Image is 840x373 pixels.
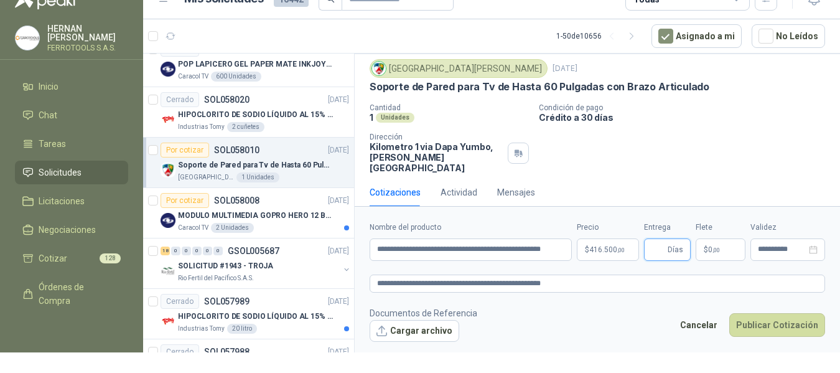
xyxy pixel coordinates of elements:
p: Caracol TV [178,72,208,82]
a: Cotizar128 [15,247,128,270]
p: $ 0,00 [696,238,745,261]
a: Chat [15,103,128,127]
img: Company Logo [161,263,175,278]
p: MODULO MULTIMEDIA GOPRO HERO 12 BLACK [178,210,333,222]
p: [DATE] [328,245,349,257]
p: POP LAPICERO GEL PAPER MATE INKJOY 0.7 (Revisar el adjunto) [178,59,333,70]
p: Crédito a 30 días [539,112,835,123]
span: Licitaciones [39,194,85,208]
div: 2 cuñetes [227,122,264,132]
div: 0 [171,247,180,255]
div: Cotizaciones [370,186,421,199]
button: Cancelar [673,313,724,337]
p: Rio Fertil del Pacífico S.A.S. [178,273,254,283]
img: Company Logo [161,163,175,177]
span: 416.500 [589,246,625,253]
div: 0 [192,247,202,255]
span: Cotizar [39,252,67,265]
p: Soporte de Pared para Tv de Hasta 60 Pulgadas con Brazo Articulado [370,80,709,93]
button: Publicar Cotización [729,313,825,337]
a: Inicio [15,75,128,98]
span: ,00 [617,247,625,253]
img: Company Logo [372,62,386,75]
button: Cargar archivo [370,320,459,342]
span: $ [704,246,708,253]
p: SOL058010 [214,146,259,154]
img: Company Logo [161,213,175,228]
div: 18 [161,247,170,255]
div: 1 - 50 de 10656 [556,26,642,46]
p: HIPOCLORITO DE SODIO LÍQUIDO AL 15% CONT NETO 20L [178,311,333,323]
span: Negociaciones [39,223,96,237]
p: Documentos de Referencia [370,306,477,320]
div: 600 Unidades [211,72,261,82]
div: Mensajes [497,186,535,199]
img: Company Logo [161,112,175,127]
a: Remisiones [15,318,128,341]
p: [DATE] [328,296,349,308]
p: 1 [370,112,373,123]
label: Entrega [644,222,691,234]
div: [GEOGRAPHIC_DATA][PERSON_NAME] [370,59,548,78]
p: FERROTOOLS S.A.S. [47,44,128,52]
p: GSOL005687 [228,247,279,255]
p: SOLICITUD #1943 - TROJA [178,260,273,272]
div: 1 Unidades [236,172,279,182]
span: Órdenes de Compra [39,280,116,308]
span: 128 [100,253,121,263]
div: Cerrado [161,92,199,107]
p: SOL057989 [204,297,250,306]
img: Company Logo [161,62,175,77]
button: No Leídos [752,24,825,48]
p: Caracol TV [178,223,208,233]
div: 20 litro [227,324,257,334]
div: Unidades [376,113,414,123]
div: Cerrado [161,294,199,309]
a: Negociaciones [15,218,128,242]
label: Nombre del producto [370,222,572,234]
p: $416.500,00 [577,238,639,261]
span: 0 [708,246,720,253]
a: Por cotizarSOL058010[DATE] Company LogoSoporte de Pared para Tv de Hasta 60 Pulgadas con Brazo Ar... [143,138,354,188]
p: SOL058021 [204,45,250,54]
a: Solicitudes [15,161,128,184]
p: Cantidad [370,103,529,112]
a: 18 0 0 0 0 0 GSOL005687[DATE] Company LogoSOLICITUD #1943 - TROJARio Fertil del Pacífico S.A.S. [161,243,352,283]
p: [DATE] [553,63,577,75]
a: CerradoSOL058020[DATE] Company LogoHIPOCLORITO DE SODIO LÍQUIDO AL 15% CONT NETO 20LIndustrias To... [143,87,354,138]
div: Actividad [441,186,477,199]
div: 0 [203,247,212,255]
p: Soporte de Pared para Tv de Hasta 60 Pulgadas con Brazo Articulado [178,159,333,171]
a: Licitaciones [15,189,128,213]
span: Solicitudes [39,166,82,179]
a: Tareas [15,132,128,156]
span: Tareas [39,137,66,151]
img: Company Logo [161,314,175,329]
label: Flete [696,222,745,234]
label: Validez [750,222,825,234]
p: [GEOGRAPHIC_DATA][PERSON_NAME] [178,172,234,182]
p: [DATE] [328,195,349,207]
p: Condición de pago [539,103,835,112]
p: Kilometro 1 via Dapa Yumbo , [PERSON_NAME][GEOGRAPHIC_DATA] [370,141,503,173]
a: Órdenes de Compra [15,275,128,313]
p: HIPOCLORITO DE SODIO LÍQUIDO AL 15% CONT NETO 20L [178,109,333,121]
p: SOL057988 [204,347,250,356]
p: HERNAN [PERSON_NAME] [47,24,128,42]
p: [DATE] [328,94,349,106]
div: 0 [182,247,191,255]
div: Por cotizar [161,193,209,208]
span: Inicio [39,80,58,93]
p: [DATE] [328,144,349,156]
p: Industrias Tomy [178,122,225,132]
img: Company Logo [16,26,39,50]
p: SOL058008 [214,196,259,205]
a: CerradoSOL057989[DATE] Company LogoHIPOCLORITO DE SODIO LÍQUIDO AL 15% CONT NETO 20LIndustrias To... [143,289,354,339]
p: Industrias Tomy [178,324,225,334]
div: 2 Unidades [211,223,254,233]
p: SOL058020 [204,95,250,104]
span: ,00 [712,247,720,253]
p: [DATE] [328,346,349,358]
a: Por cotizarSOL058008[DATE] Company LogoMODULO MULTIMEDIA GOPRO HERO 12 BLACKCaracol TV2 Unidades [143,188,354,238]
div: 0 [213,247,223,255]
